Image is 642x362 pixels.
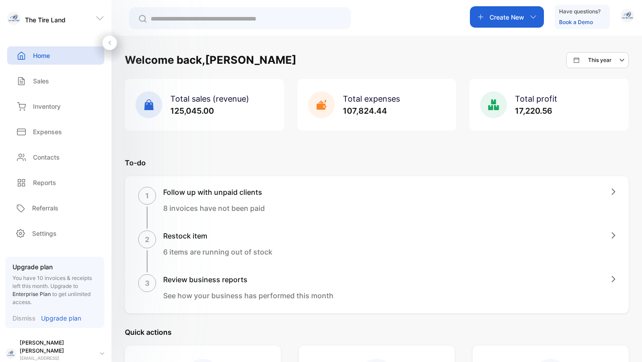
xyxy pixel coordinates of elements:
[12,274,97,306] p: You have 10 invoices & receipts left this month.
[163,247,272,257] p: 6 items are running out of stock
[163,203,265,214] p: 8 invoices have not been paid
[566,52,629,68] button: This year
[25,15,66,25] p: The Tire Land
[33,178,56,187] p: Reports
[343,94,400,103] span: Total expenses
[163,290,333,301] p: See how your business has performed this month
[145,190,149,201] p: 1
[33,51,50,60] p: Home
[33,76,49,86] p: Sales
[470,6,544,28] button: Create New
[36,313,81,323] a: Upgrade plan
[32,229,57,238] p: Settings
[515,106,552,115] span: 17,220.56
[559,7,601,16] p: Have questions?
[559,19,593,25] a: Book a Demo
[145,234,149,245] p: 2
[125,52,296,68] h1: Welcome back, [PERSON_NAME]
[515,94,557,103] span: Total profit
[33,127,62,136] p: Expenses
[170,94,249,103] span: Total sales (revenue)
[7,12,21,25] img: logo
[5,348,16,359] img: profile
[145,278,150,288] p: 3
[20,339,93,355] p: [PERSON_NAME] [PERSON_NAME]
[12,283,91,305] span: Upgrade to to get unlimited access.
[41,313,81,323] p: Upgrade plan
[621,6,634,28] button: avatar
[163,187,265,197] h1: Follow up with unpaid clients
[170,106,214,115] span: 125,045.00
[490,12,524,22] p: Create New
[125,157,629,168] p: To-do
[163,274,333,285] h1: Review business reports
[33,152,60,162] p: Contacts
[12,291,51,297] span: Enterprise Plan
[32,203,58,213] p: Referrals
[125,327,629,337] p: Quick actions
[12,262,97,271] p: Upgrade plan
[343,106,387,115] span: 107,824.44
[33,102,61,111] p: Inventory
[621,9,634,22] img: avatar
[588,56,612,64] p: This year
[12,313,36,323] p: Dismiss
[163,230,272,241] h1: Restock item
